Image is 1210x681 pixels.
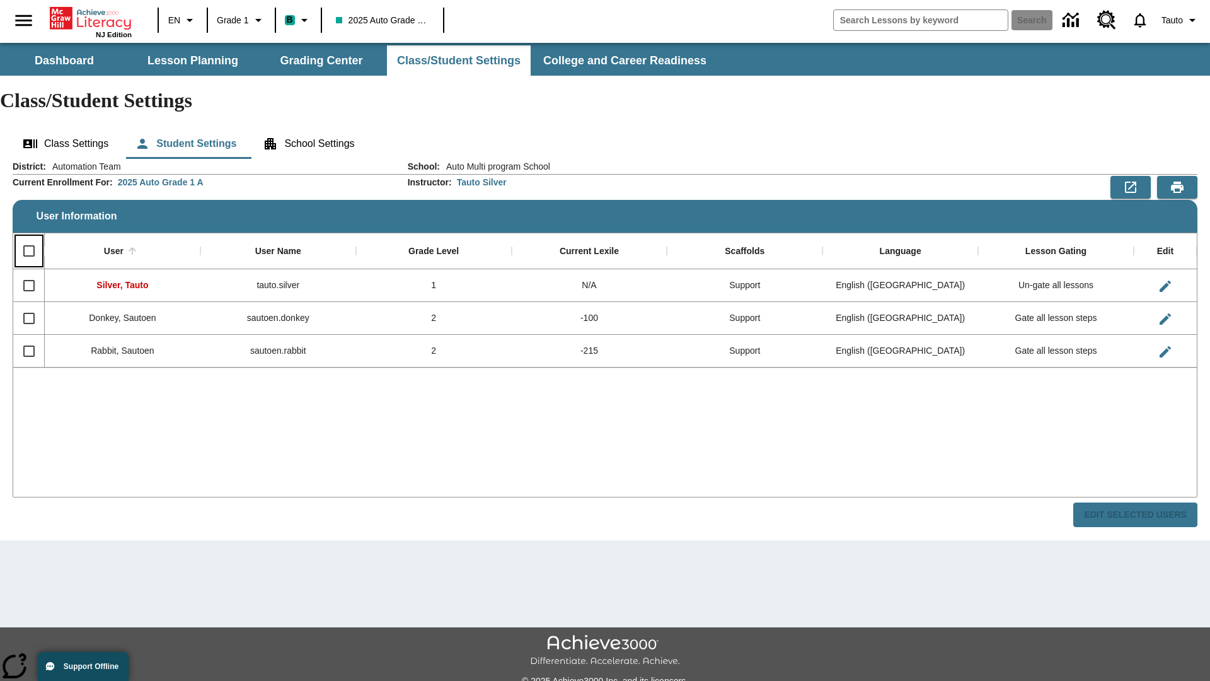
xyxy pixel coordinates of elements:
[168,14,180,27] span: EN
[822,302,978,335] div: English (US)
[50,6,132,31] a: Home
[336,14,429,27] span: 2025 Auto Grade 1 A
[822,269,978,302] div: English (US)
[667,269,822,302] div: Support
[46,160,121,173] span: Automation Team
[533,45,717,76] button: College and Career Readiness
[560,246,619,257] div: Current Lexile
[13,160,1197,528] div: User Information
[1153,339,1178,364] button: Edit User
[1156,9,1205,32] button: Profile/Settings
[5,2,42,39] button: Open side menu
[130,45,256,76] button: Lesson Planning
[255,246,301,257] div: User Name
[37,211,117,222] span: User Information
[96,31,132,38] span: NJ Edition
[64,662,118,671] span: Support Offline
[408,177,452,188] h2: Instructor :
[1157,176,1197,199] button: Print Preview
[163,9,203,32] button: Language: EN, Select a language
[356,335,512,368] div: 2
[530,635,680,667] img: Achieve3000 Differentiate Accelerate Achieve
[13,177,113,188] h2: Current Enrollment For :
[1124,4,1156,37] a: Notifications
[253,129,364,159] button: School Settings
[512,302,667,335] div: -100
[834,10,1008,30] input: search field
[1110,176,1151,199] button: Export to CSV
[1025,246,1086,257] div: Lesson Gating
[725,246,764,257] div: Scaffolds
[200,269,356,302] div: tauto.silver
[978,302,1134,335] div: Gate all lesson steps
[50,4,132,38] div: Home
[1090,3,1124,37] a: Resource Center, Will open in new tab
[96,280,148,290] span: Silver, Tauto
[13,161,46,172] h2: District :
[118,176,204,189] div: 2025 Auto Grade 1 A
[104,246,124,257] div: User
[13,129,1197,159] div: Class/Student Settings
[1153,274,1178,299] button: Edit User
[667,302,822,335] div: Support
[287,12,293,28] span: B
[880,246,921,257] div: Language
[512,335,667,368] div: -215
[356,269,512,302] div: 1
[1055,3,1090,38] a: Data Center
[822,335,978,368] div: English (US)
[387,45,531,76] button: Class/Student Settings
[512,269,667,302] div: N/A
[408,161,440,172] h2: School :
[1161,14,1183,27] span: Tauto
[200,302,356,335] div: sautoen.donkey
[280,9,317,32] button: Boost Class color is teal. Change class color
[258,45,384,76] button: Grading Center
[356,302,512,335] div: 2
[1153,306,1178,332] button: Edit User
[200,335,356,368] div: sautoen.rabbit
[212,9,271,32] button: Grade: Grade 1, Select a grade
[13,129,118,159] button: Class Settings
[217,14,249,27] span: Grade 1
[125,129,246,159] button: Student Settings
[1,45,127,76] button: Dashboard
[408,246,459,257] div: Grade Level
[457,176,507,189] div: Tauto Silver
[1157,246,1173,257] div: Edit
[440,160,550,173] span: Auto Multi program School
[89,313,156,323] span: Donkey, Sautoen
[978,335,1134,368] div: Gate all lesson steps
[667,335,822,368] div: Support
[38,652,129,681] button: Support Offline
[91,346,154,356] span: Rabbit, Sautoen
[978,269,1134,302] div: Un-gate all lessons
